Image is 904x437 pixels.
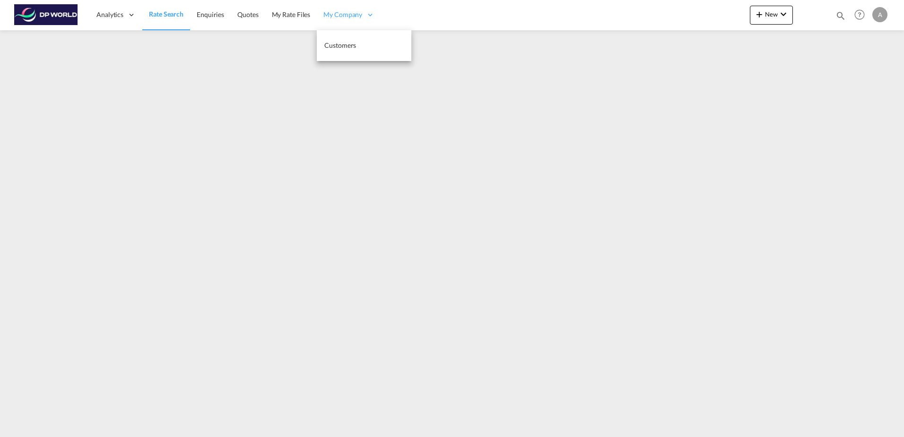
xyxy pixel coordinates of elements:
button: icon-plus 400-fgNewicon-chevron-down [750,6,793,25]
span: Customers [324,41,356,49]
span: Help [852,7,868,23]
span: My Rate Files [272,10,311,18]
span: My Company [323,10,362,19]
md-icon: icon-chevron-down [778,9,789,20]
img: c08ca190194411f088ed0f3ba295208c.png [14,4,78,26]
span: Enquiries [197,10,224,18]
span: Rate Search [149,10,183,18]
div: A [872,7,887,22]
a: Customers [317,30,411,61]
div: icon-magnify [835,10,846,25]
span: New [754,10,789,18]
md-icon: icon-plus 400-fg [754,9,765,20]
div: Help [852,7,872,24]
span: Quotes [237,10,258,18]
md-icon: icon-magnify [835,10,846,21]
span: Analytics [96,10,123,19]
